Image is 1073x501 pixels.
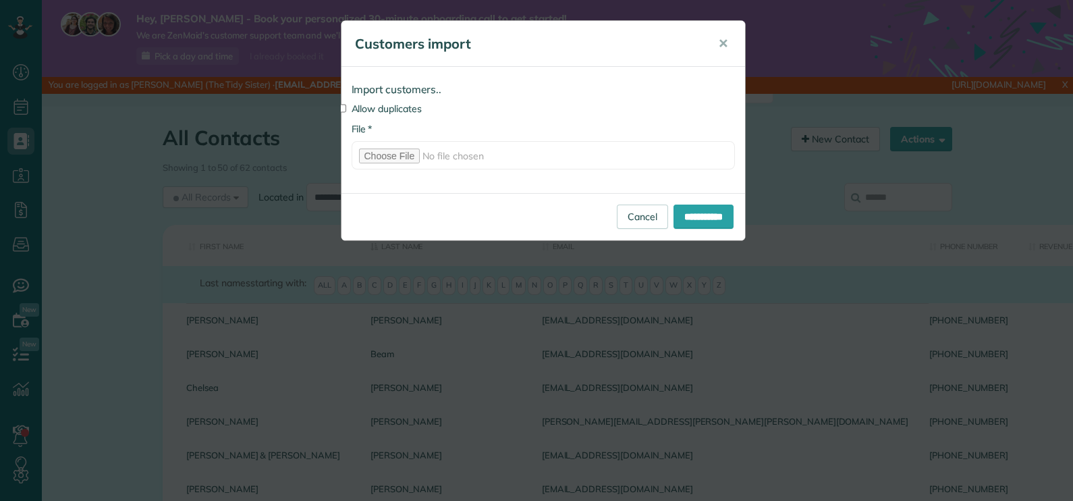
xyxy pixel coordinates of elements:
[352,84,735,95] h4: Import customers..
[352,102,735,115] label: Allow duplicates
[617,205,668,229] a: Cancel
[355,34,699,53] h5: Customers import
[718,36,728,51] span: ✕
[352,122,372,136] label: File
[338,104,347,113] input: Allow duplicates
